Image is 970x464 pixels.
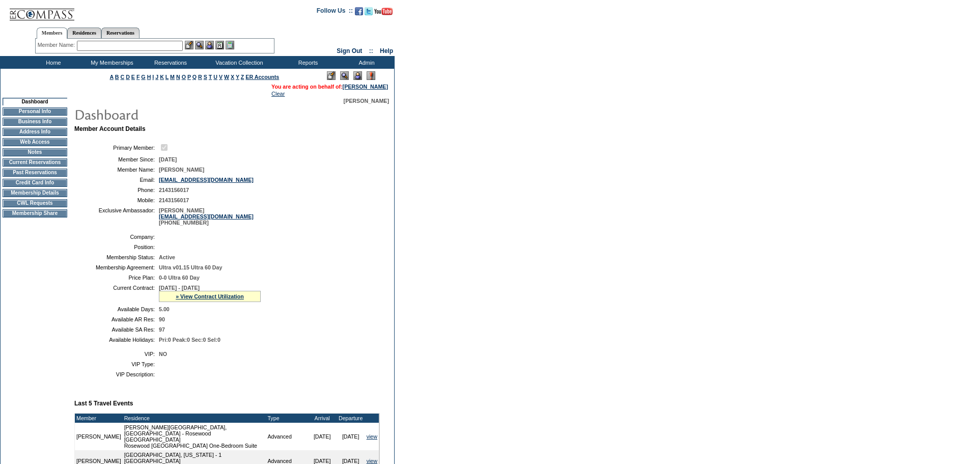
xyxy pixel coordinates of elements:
a: F [136,74,140,80]
span: [PERSON_NAME] [159,167,204,173]
td: Departure [337,414,365,423]
a: Q [192,74,197,80]
a: T [209,74,212,80]
a: A [110,74,114,80]
td: My Memberships [81,56,140,69]
td: [PERSON_NAME][GEOGRAPHIC_DATA], [GEOGRAPHIC_DATA] - Rosewood [GEOGRAPHIC_DATA] Rosewood [GEOGRAPH... [123,423,266,450]
a: Z [241,74,244,80]
a: Residences [67,28,101,38]
a: Reservations [101,28,140,38]
td: Membership Status: [78,254,155,260]
td: Current Reservations [3,158,67,167]
td: Available SA Res: [78,326,155,333]
a: S [204,74,207,80]
td: Reports [278,56,336,69]
img: b_edit.gif [185,41,193,49]
td: Primary Member: [78,143,155,152]
td: Member Since: [78,156,155,162]
td: Notes [3,148,67,156]
td: Vacation Collection [199,56,278,69]
td: Company: [78,234,155,240]
img: View [195,41,204,49]
td: Email: [78,177,155,183]
a: I [152,74,154,80]
span: Ultra v01.15 Ultra 60 Day [159,264,222,270]
img: Impersonate [353,71,362,80]
td: Personal Info [3,107,67,116]
td: Past Reservations [3,169,67,177]
td: Available Days: [78,306,155,312]
td: [DATE] [337,423,365,450]
a: G [141,74,145,80]
td: Follow Us :: [317,6,353,18]
a: J [155,74,158,80]
a: P [187,74,191,80]
img: Follow us on Twitter [365,7,373,15]
a: V [219,74,223,80]
td: [DATE] [308,423,337,450]
a: E [131,74,135,80]
a: [EMAIL_ADDRESS][DOMAIN_NAME] [159,177,254,183]
a: Become our fan on Facebook [355,10,363,16]
span: 2143156017 [159,197,189,203]
a: [PERSON_NAME] [343,84,388,90]
img: pgTtlDashboard.gif [74,104,278,124]
a: ER Accounts [245,74,279,80]
a: Members [37,28,68,39]
td: Address Info [3,128,67,136]
a: R [198,74,202,80]
img: Become our fan on Facebook [355,7,363,15]
a: Sign Out [337,47,362,54]
span: [DATE] - [DATE] [159,285,200,291]
td: Reservations [140,56,199,69]
td: VIP: [78,351,155,357]
a: Y [236,74,239,80]
td: Arrival [308,414,337,423]
a: K [160,74,164,80]
span: Active [159,254,175,260]
a: U [213,74,217,80]
td: Price Plan: [78,275,155,281]
td: Membership Details [3,189,67,197]
td: Exclusive Ambassador: [78,207,155,226]
td: Credit Card Info [3,179,67,187]
img: Impersonate [205,41,214,49]
b: Last 5 Travel Events [74,400,133,407]
a: [EMAIL_ADDRESS][DOMAIN_NAME] [159,213,254,220]
td: VIP Type: [78,361,155,367]
span: [DATE] [159,156,177,162]
img: Edit Mode [327,71,336,80]
a: O [182,74,186,80]
td: Membership Agreement: [78,264,155,270]
span: [PERSON_NAME] [PHONE_NUMBER] [159,207,254,226]
td: Membership Share [3,209,67,217]
a: Help [380,47,393,54]
td: Available Holidays: [78,337,155,343]
td: Mobile: [78,197,155,203]
a: N [176,74,180,80]
span: NO [159,351,167,357]
img: View Mode [340,71,349,80]
td: Advanced [266,423,308,450]
div: Member Name: [38,41,77,49]
span: Pri:0 Peak:0 Sec:0 Sel:0 [159,337,220,343]
a: B [115,74,119,80]
a: W [224,74,229,80]
a: M [170,74,175,80]
td: [PERSON_NAME] [75,423,123,450]
a: L [165,74,169,80]
span: 5.00 [159,306,170,312]
a: D [126,74,130,80]
a: X [231,74,234,80]
span: 0-0 Ultra 60 Day [159,275,200,281]
td: CWL Requests [3,199,67,207]
span: 97 [159,326,165,333]
img: Reservations [215,41,224,49]
span: [PERSON_NAME] [344,98,389,104]
a: view [367,458,377,464]
a: Clear [271,91,285,97]
td: Position: [78,244,155,250]
span: :: [369,47,373,54]
td: Admin [336,56,395,69]
td: Home [23,56,81,69]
